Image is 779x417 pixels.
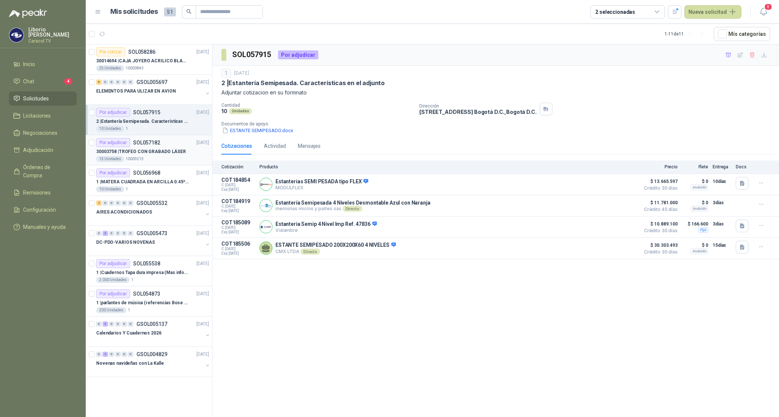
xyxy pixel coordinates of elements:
span: Crédito 30 días [640,186,678,190]
p: [DATE] [196,79,209,86]
div: 2 [102,352,108,357]
p: Producto [259,164,636,169]
p: Vialambre [275,227,377,233]
p: 30014694 | CAJA JOYERO ACRILICO BLANCO OPAL (En el adjunto mas detalle) [96,57,189,65]
a: Órdenes de Compra [9,160,77,183]
p: 1 [126,186,128,192]
div: 200 Unidades [96,307,126,313]
p: SOL057182 [133,140,160,145]
div: 0 [109,200,114,206]
p: Flete [682,164,708,169]
a: Licitaciones [9,109,77,123]
div: 0 [128,321,133,327]
p: CMX LTDA [275,249,396,255]
p: Estantería Semipesada 4 Niveles Desmontable Azul con Naranja [275,200,430,206]
div: Actividad [264,142,286,150]
p: 10 días [713,177,731,186]
a: Adjudicación [9,143,77,157]
p: [DATE] [196,321,209,328]
div: 25 Unidades [96,65,124,71]
span: C: [DATE] [221,247,255,251]
span: Crédito 45 días [640,207,678,212]
p: Novenas navideñas con La Kalle [96,360,164,367]
div: 0 [122,200,127,206]
p: $ 0 [682,198,708,207]
div: 3 [102,231,108,236]
p: COT185506 [221,241,255,247]
span: Órdenes de Compra [23,163,70,180]
span: C: [DATE] [221,225,255,230]
span: Crédito 30 días [640,228,678,233]
p: AIRES ACONDICIONADOS [96,209,152,216]
span: Exp: [DATE] [221,251,255,256]
img: Company Logo [260,178,272,190]
p: [DATE] [196,230,209,237]
a: Por adjudicarSOL055538[DATE] 1 |Cuadernos Tapa dura impresa (Mas informacion en el adjunto)2.000 ... [86,256,212,286]
img: Logo peakr [9,9,47,18]
a: 0 3 0 0 0 0 GSOL005473[DATE] DC-PDO-VARIOS NOVENAS [96,229,211,253]
p: 15 días [713,241,731,250]
div: 0 [96,231,102,236]
p: Precio [640,164,678,169]
p: 3 días [713,198,731,207]
span: Solicitudes [23,94,49,103]
div: Fijo [698,227,708,233]
p: $ 166.600 [682,220,708,228]
p: Caracol TV [28,39,77,43]
p: Estanterias SEMI PESADA tipo FLEX [275,178,368,185]
a: Por adjudicarSOL057915[DATE] 2 |Estantería Semipesada. Características en el adjunto10 Unidades1 [86,105,212,135]
a: Por adjudicarSOL056968[DATE] 1 |MATERA CUADRADA EN ARCILLA 0.45*0.45*0.4010 Unidades1 [86,165,212,196]
p: GSOL005137 [136,321,167,327]
div: 10 Unidades [96,126,124,132]
p: GSOL004829 [136,352,167,357]
p: $ 0 [682,177,708,186]
div: 0 [128,352,133,357]
div: Por adjudicar [278,50,318,59]
p: Docs [736,164,751,169]
div: 0 [128,200,133,206]
p: 3 días [713,220,731,228]
div: 0 [102,80,108,85]
div: 0 [96,352,102,357]
p: Cotización [221,164,255,169]
div: 0 [109,80,114,85]
span: Crédito 30 días [640,250,678,254]
span: Remisiones [23,189,51,197]
p: [DATE] [196,109,209,116]
p: 1 [126,126,128,132]
div: 0 [122,352,127,357]
p: Estanteria Semip 4 Nivel Imp Ref. 47836 [275,221,377,228]
span: search [186,9,192,14]
div: 10 Unidades [96,186,124,192]
div: Por adjudicar [96,259,130,268]
p: COT184854 [221,177,255,183]
p: COT184919 [221,198,255,204]
div: 0 [122,80,127,85]
span: Exp: [DATE] [221,209,255,213]
p: ESTANTE SEMIPESADO 200X200X60 4 NIVELES [275,242,396,249]
span: Chat [23,77,34,85]
p: [DATE] [196,169,209,177]
p: MODULFLEX [275,185,368,190]
button: Mís categorías [714,27,770,41]
p: GSOL005697 [136,80,167,85]
a: Configuración [9,203,77,217]
div: 0 [128,80,133,85]
div: Por adjudicar [96,138,130,147]
div: Directo [343,206,362,212]
button: 8 [757,5,770,19]
p: Entrega [713,164,731,169]
p: [STREET_ADDRESS] Bogotá D.C. , Bogotá D.C. [419,109,536,115]
p: SOL058286 [128,49,155,55]
div: Unidades [229,108,252,114]
p: COT185089 [221,220,255,225]
span: 8 [764,3,772,10]
p: Adjuntar cotizacion en su formnato [221,88,770,97]
h3: SOL057915 [232,49,272,60]
div: 1 - 11 de 11 [665,28,708,40]
div: 0 [115,80,121,85]
span: $ 13.665.597 [640,177,678,186]
div: 0 [115,352,121,357]
button: Nueva solicitud [684,5,741,19]
span: 51 [164,7,176,16]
